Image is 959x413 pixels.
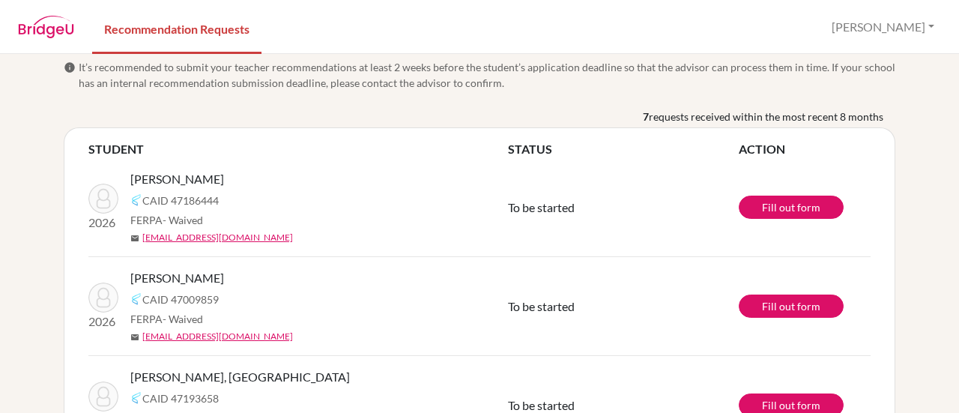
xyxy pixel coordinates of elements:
p: 2026 [88,313,118,331]
span: CAID 47186444 [142,193,219,208]
span: CAID 47193658 [142,391,219,406]
span: To be started [508,200,575,214]
span: To be started [508,398,575,412]
span: FERPA [130,311,203,327]
a: Fill out form [739,196,844,219]
span: FERPA [130,212,203,228]
span: mail [130,234,139,243]
img: Andrade, Maya [88,283,118,313]
button: [PERSON_NAME] [825,13,941,41]
span: It’s recommended to submit your teacher recommendations at least 2 weeks before the student’s app... [79,59,895,91]
p: 2026 [88,214,118,232]
img: Fiabane, Melina [88,184,118,214]
span: mail [130,333,139,342]
img: BridgeU logo [18,16,74,38]
span: [PERSON_NAME] [130,170,224,188]
th: ACTION [739,140,871,158]
img: Common App logo [130,293,142,305]
img: Davi Araujo, Thalles [88,382,118,412]
a: Fill out form [739,295,844,318]
th: STATUS [508,140,739,158]
span: - Waived [163,214,203,226]
span: To be started [508,299,575,313]
span: [PERSON_NAME], [GEOGRAPHIC_DATA] [130,368,350,386]
span: info [64,61,76,73]
img: Common App logo [130,194,142,206]
span: CAID 47009859 [142,292,219,307]
a: [EMAIL_ADDRESS][DOMAIN_NAME] [142,231,293,244]
span: requests received within the most recent 8 months [649,109,883,124]
a: Recommendation Requests [92,2,261,54]
th: STUDENT [88,140,508,158]
span: [PERSON_NAME] [130,269,224,287]
span: - Waived [163,313,203,325]
img: Common App logo [130,392,142,404]
b: 7 [643,109,649,124]
a: [EMAIL_ADDRESS][DOMAIN_NAME] [142,330,293,343]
